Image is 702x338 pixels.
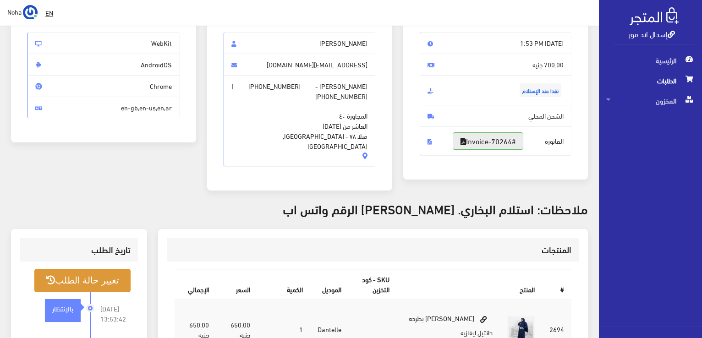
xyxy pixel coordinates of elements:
[542,270,571,300] th: #
[11,202,588,216] h3: ملاحظات: استلام البخاري. [PERSON_NAME] الرقم واتس اب
[420,126,572,156] span: الفاتورة
[397,270,542,300] th: المنتج
[606,50,695,71] span: الرئيسية
[100,304,131,324] span: [DATE] 13:53:42
[23,5,38,20] img: ...
[599,71,702,91] a: الطلبات
[42,5,57,21] a: EN
[7,6,22,17] span: Noha
[599,91,702,111] a: المخزون
[599,50,702,71] a: الرئيسية
[45,7,53,18] u: EN
[27,97,180,119] span: en-gb,en-us,en,ar
[315,91,367,101] span: [PHONE_NUMBER]
[27,32,180,54] span: WebKit
[175,270,216,300] th: اﻹجمالي
[453,132,523,150] a: #Invoice-70264
[248,81,301,91] span: [PHONE_NUMBER]
[349,270,397,300] th: SKU - كود التخزين
[629,27,675,40] a: إسدال اند مور
[606,91,695,111] span: المخزون
[216,270,258,300] th: السعر
[27,75,180,97] span: Chrome
[224,75,376,167] span: [PERSON_NAME] - |
[175,245,571,254] h3: المنتجات
[258,270,310,300] th: الكمية
[310,270,349,300] th: الموديل
[27,245,131,254] h3: تاريخ الطلب
[27,54,180,76] span: AndroidOS
[7,5,38,19] a: ... Noha
[630,7,679,25] img: .
[606,71,695,91] span: الطلبات
[231,101,368,151] span: المجاورة ٤٠ العاشر من [DATE] فيلا ٧٨ - [GEOGRAPHIC_DATA], [GEOGRAPHIC_DATA]
[420,32,572,54] span: [DATE] 1:53 PM
[420,54,572,76] span: 700.00 جنيه
[224,54,376,76] span: [EMAIL_ADDRESS][DOMAIN_NAME]
[420,105,572,127] span: الشحن المحلي
[224,32,376,54] span: [PERSON_NAME]
[34,269,131,292] button: تغيير حالة الطلب
[520,83,561,97] span: نقدا عند الإستلام
[52,303,73,313] strong: بالإنتظار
